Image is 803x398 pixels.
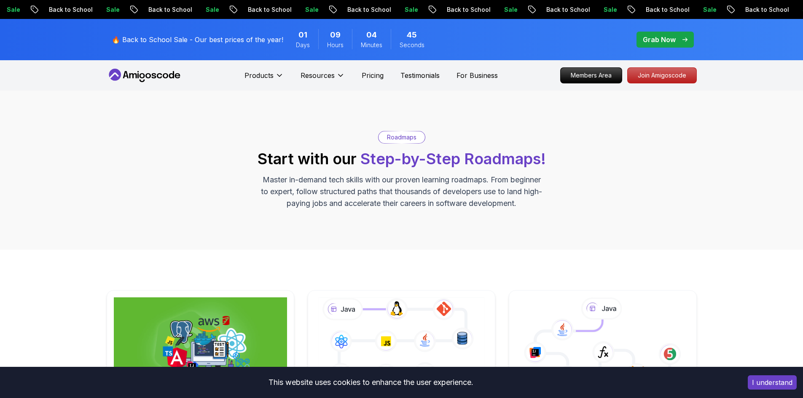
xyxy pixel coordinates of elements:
p: Sale [696,5,723,14]
p: Sale [99,5,126,14]
a: Pricing [362,70,384,80]
a: For Business [457,70,498,80]
p: Back to School [42,5,99,14]
img: Full Stack Professional v2 [114,297,287,388]
p: Back to School [739,5,796,14]
p: Back to School [241,5,298,14]
p: Sale [597,5,624,14]
span: Hours [327,41,344,49]
span: Minutes [361,41,382,49]
a: Testimonials [400,70,440,80]
span: Step-by-Step Roadmaps! [360,150,546,168]
p: Grab Now [643,35,676,45]
p: Sale [398,5,425,14]
p: Roadmaps [387,133,416,142]
button: Accept cookies [748,375,797,390]
h2: Start with our [258,150,546,167]
button: Resources [301,70,345,87]
p: 🔥 Back to School Sale - Our best prices of the year! [112,35,283,45]
p: Sale [497,5,524,14]
p: Back to School [142,5,199,14]
p: Back to School [639,5,696,14]
span: 1 Days [298,29,307,41]
button: Products [244,70,284,87]
p: Members Area [561,68,622,83]
p: Products [244,70,274,80]
p: Master in-demand tech skills with our proven learning roadmaps. From beginner to expert, follow s... [260,174,543,209]
span: Days [296,41,310,49]
p: Resources [301,70,335,80]
p: Back to School [341,5,398,14]
a: Members Area [560,67,622,83]
p: Join Amigoscode [628,68,696,83]
div: This website uses cookies to enhance the user experience. [6,373,735,392]
p: Back to School [540,5,597,14]
span: 4 Minutes [366,29,377,41]
p: Back to School [440,5,497,14]
p: Sale [298,5,325,14]
span: Seconds [400,41,424,49]
p: Sale [199,5,226,14]
span: 45 Seconds [407,29,417,41]
a: Join Amigoscode [627,67,697,83]
span: 9 Hours [330,29,341,41]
